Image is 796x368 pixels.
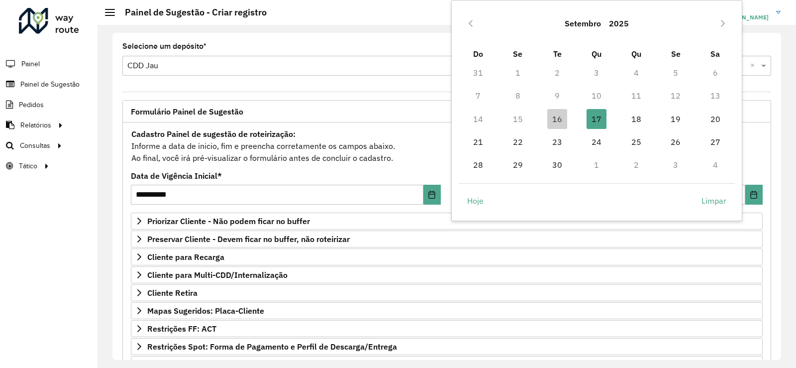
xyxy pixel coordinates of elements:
td: 18 [616,108,656,130]
button: Choose Date [423,185,441,205]
label: Data de Vigência Inicial [131,170,222,182]
td: 22 [498,130,537,153]
td: 9 [537,84,577,107]
button: Next Month [715,15,731,31]
span: Se [671,49,681,59]
a: Cliente Retira [131,284,763,301]
span: 27 [705,132,725,152]
span: 26 [666,132,686,152]
td: 21 [459,130,498,153]
span: Te [553,49,562,59]
td: 11 [616,84,656,107]
span: Pedidos [19,100,44,110]
td: 28 [459,153,498,176]
td: 27 [696,130,735,153]
span: Formulário Painel de Sugestão [131,108,243,116]
span: 24 [587,132,606,152]
strong: Cadastro Painel de sugestão de roteirização: [131,129,296,139]
span: Relatórios [20,120,51,130]
span: Qu [631,49,641,59]
td: 6 [696,61,735,84]
label: Selecione um depósito [122,40,206,52]
td: 15 [498,108,537,130]
span: 17 [587,109,606,129]
h2: Painel de Sugestão - Criar registro [115,7,267,18]
span: 22 [508,132,528,152]
span: Painel de Sugestão [20,79,80,90]
div: Informe a data de inicio, fim e preencha corretamente os campos abaixo. Ao final, você irá pré-vi... [131,127,763,164]
span: Se [513,49,522,59]
button: Previous Month [463,15,479,31]
button: Choose Date [745,185,763,205]
td: 10 [577,84,616,107]
span: Priorizar Cliente - Não podem ficar no buffer [147,217,310,225]
td: 26 [656,130,696,153]
td: 16 [537,108,577,130]
a: Restrições Spot: Forma de Pagamento e Perfil de Descarga/Entrega [131,338,763,355]
td: 20 [696,108,735,130]
td: 23 [537,130,577,153]
button: Hoje [459,191,492,211]
td: 19 [656,108,696,130]
a: Preservar Cliente - Devem ficar no buffer, não roteirizar [131,231,763,247]
td: 12 [656,84,696,107]
button: Choose Year [605,11,633,35]
span: Mapas Sugeridos: Placa-Cliente [147,307,264,315]
button: Limpar [693,191,735,211]
td: 4 [616,61,656,84]
span: Qu [592,49,601,59]
span: 29 [508,155,528,175]
td: 13 [696,84,735,107]
td: 3 [656,153,696,176]
span: 18 [626,109,646,129]
td: 24 [577,130,616,153]
span: Cliente Retira [147,289,198,297]
a: Cliente para Multi-CDD/Internalização [131,266,763,283]
span: Preservar Cliente - Devem ficar no buffer, não roteirizar [147,235,350,243]
td: 29 [498,153,537,176]
td: 4 [696,153,735,176]
td: 2 [537,61,577,84]
td: 5 [656,61,696,84]
span: Tático [19,161,37,171]
a: Cliente para Recarga [131,248,763,265]
span: Hoje [467,195,484,207]
td: 14 [459,108,498,130]
span: 20 [705,109,725,129]
span: Cliente para Recarga [147,253,224,261]
span: Sa [710,49,720,59]
span: Do [473,49,483,59]
span: Restrições FF: ACT [147,325,216,333]
span: 30 [547,155,567,175]
td: 8 [498,84,537,107]
span: 23 [547,132,567,152]
span: 16 [547,109,567,129]
span: Restrições Spot: Forma de Pagamento e Perfil de Descarga/Entrega [147,343,397,351]
a: Mapas Sugeridos: Placa-Cliente [131,302,763,319]
td: 30 [537,153,577,176]
a: Priorizar Cliente - Não podem ficar no buffer [131,213,763,230]
span: 28 [468,155,488,175]
a: Restrições FF: ACT [131,320,763,337]
td: 31 [459,61,498,84]
td: 17 [577,108,616,130]
span: Limpar [701,195,726,207]
td: 7 [459,84,498,107]
span: 19 [666,109,686,129]
span: Cliente para Multi-CDD/Internalização [147,271,288,279]
td: 1 [577,153,616,176]
span: Clear all [750,60,759,72]
td: 1 [498,61,537,84]
span: Consultas [20,140,50,151]
span: 25 [626,132,646,152]
button: Choose Month [561,11,605,35]
td: 2 [616,153,656,176]
td: 3 [577,61,616,84]
td: 25 [616,130,656,153]
span: 21 [468,132,488,152]
span: Painel [21,59,40,69]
